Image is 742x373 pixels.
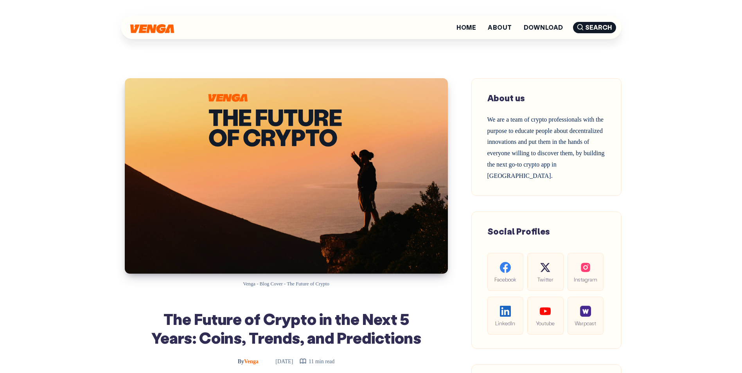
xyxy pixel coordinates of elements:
[144,309,428,347] h1: The Future of Crypto in the Next 5 Years: Coins, Trends, and Predictions
[573,22,616,33] span: Search
[238,359,244,364] span: By
[527,253,563,291] a: Twitter
[299,357,334,366] div: 11 min read
[494,275,517,284] span: Facebook
[487,297,523,335] a: LinkedIn
[487,92,525,104] span: About us
[456,24,476,30] a: Home
[524,24,563,30] a: Download
[243,281,329,287] span: Venga - Blog Cover - The Future of Crypto
[527,297,563,335] a: Youtube
[487,116,605,179] span: We are a team of crypto professionals with the purpose to educate people about decentralized inno...
[568,297,604,335] a: Warpcast
[488,24,512,30] a: About
[540,306,551,317] img: social-youtube.99db9aba05279f803f3e7a4a838dfb6c.svg
[125,78,448,274] img: The Future of Crypto in the Next 5 Years: Coins, Trends, and Predictions
[534,319,557,328] span: Youtube
[500,306,511,317] img: social-linkedin.be646fe421ccab3a2ad91cb58bdc9694.svg
[568,253,604,291] a: Instagram
[494,319,517,328] span: LinkedIn
[487,253,523,291] a: Facebook
[580,306,591,317] img: social-warpcast.e8a23a7ed3178af0345123c41633f860.png
[238,359,259,364] span: Venga
[487,226,550,237] span: Social Profiles
[574,319,597,328] span: Warpcast
[574,275,597,284] span: Instagram
[130,24,174,33] img: Venga Blog
[238,359,260,364] a: ByVenga
[264,359,293,364] time: [DATE]
[534,275,557,284] span: Twitter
